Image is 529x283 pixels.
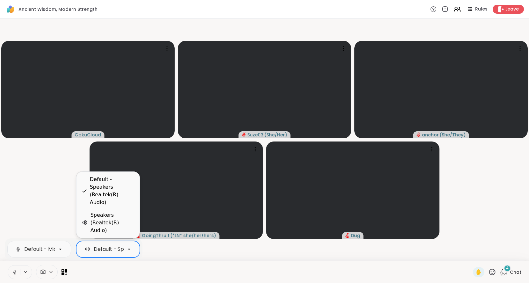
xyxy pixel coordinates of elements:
div: Speakers (Realtek(R) Audio) [91,211,134,234]
span: ( She/Her ) [264,132,287,138]
span: GokuCloud [75,132,101,138]
span: ( *LN* she/her/hers ) [170,232,216,239]
span: Ancient Wisdom, Modern Strength [18,6,98,12]
span: GoingThruIt [142,232,170,239]
div: Default - Speakers (Realtek(R) Audio) [94,245,189,253]
span: Chat [510,269,521,275]
span: audio-muted [242,133,246,137]
span: Leave [505,6,519,12]
span: ✋ [475,268,482,276]
span: Suze03 [248,132,264,138]
div: Default - Microphone Array (Intel® Smart Sound Technology for Digital Microphones) [24,245,237,253]
span: audio-muted [345,233,350,238]
span: Dug [351,232,360,239]
span: ( She/They ) [440,132,466,138]
span: anchor [422,132,439,138]
img: ShareWell Logomark [5,4,16,15]
span: 4 [506,265,509,271]
span: Rules [475,6,488,12]
span: audio-muted [417,133,421,137]
div: Default - Speakers (Realtek(R) Audio) [90,176,134,206]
